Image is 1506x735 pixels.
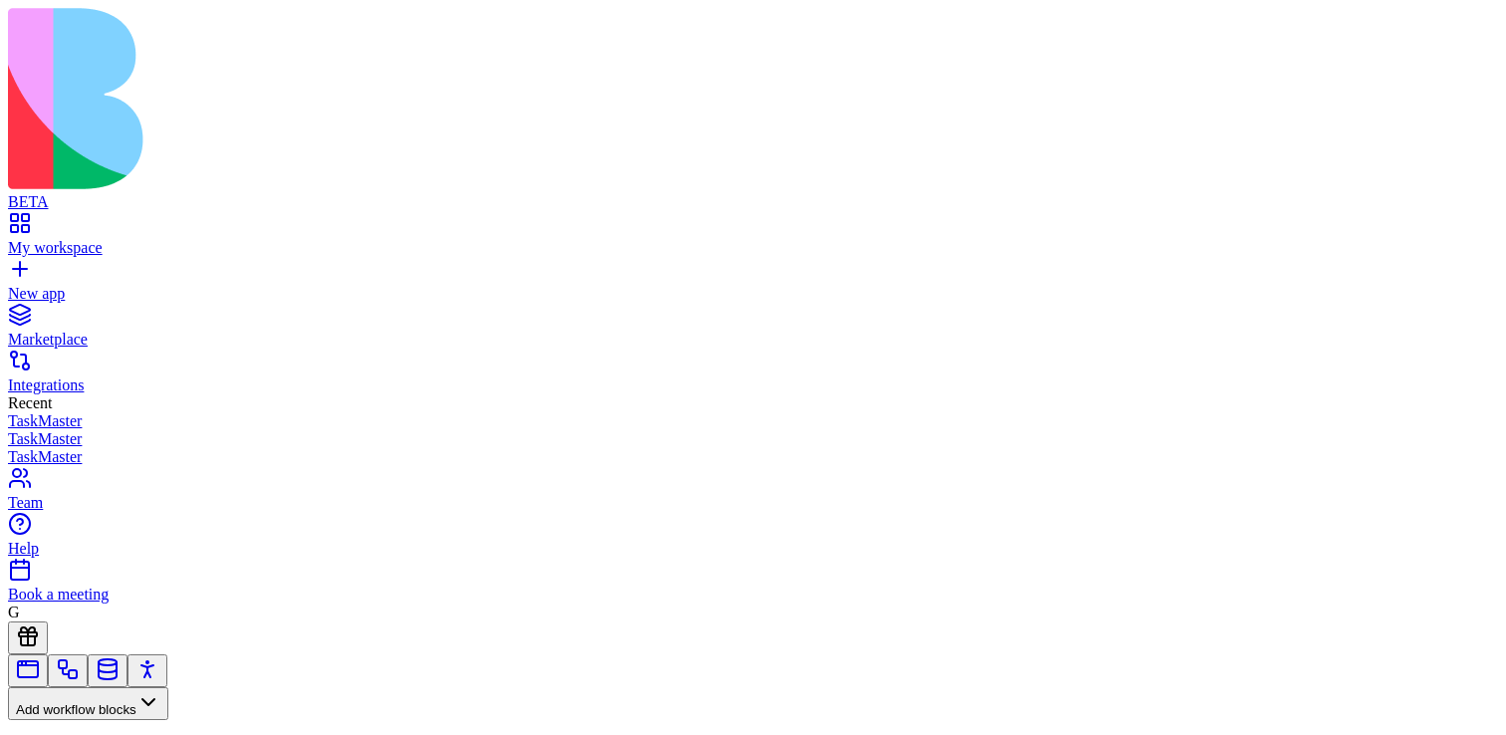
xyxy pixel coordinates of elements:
[8,376,1498,394] div: Integrations
[8,394,52,411] span: Recent
[8,540,1498,558] div: Help
[8,221,1498,257] a: My workspace
[8,331,1498,349] div: Marketplace
[8,239,1498,257] div: My workspace
[8,586,1498,604] div: Book a meeting
[8,359,1498,394] a: Integrations
[8,522,1498,558] a: Help
[8,313,1498,349] a: Marketplace
[8,175,1498,211] a: BETA
[8,604,20,620] span: G
[8,568,1498,604] a: Book a meeting
[8,448,1498,466] a: TaskMaster
[8,687,168,720] button: Add workflow blocks
[8,267,1498,303] a: New app
[8,193,1498,211] div: BETA
[8,412,1498,430] a: TaskMaster
[8,430,1498,448] a: TaskMaster
[8,476,1498,512] a: Team
[8,494,1498,512] div: Team
[8,285,1498,303] div: New app
[8,8,809,189] img: logo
